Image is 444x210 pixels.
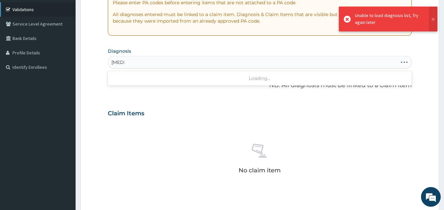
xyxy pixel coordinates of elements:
div: Loading... [108,72,412,84]
textarea: Type your message and hit 'Enter' [3,140,125,163]
span: We're online! [38,63,91,129]
label: Diagnosis [108,48,131,54]
img: d_794563401_company_1708531726252_794563401 [12,33,27,49]
p: No claim item [239,167,281,174]
div: Chat with us now [34,37,110,45]
h3: Claim Items [108,110,144,117]
p: All diagnoses entered must be linked to a claim item. Diagnosis & Claim Items that are visible bu... [113,11,407,24]
div: Minimize live chat window [108,3,124,19]
div: Unable to load diagnosis list, Try again later [355,12,423,26]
